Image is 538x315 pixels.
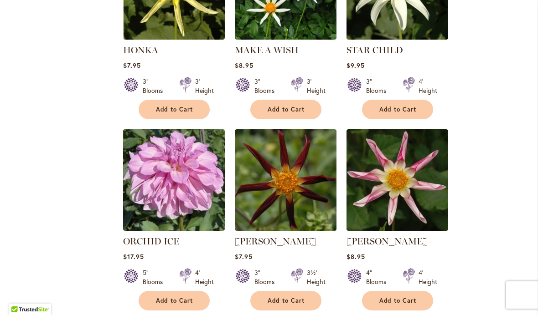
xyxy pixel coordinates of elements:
[347,61,365,70] span: $9.95
[307,77,326,95] div: 3' Height
[268,106,305,113] span: Add to Cart
[123,224,225,233] a: ORCHID ICE
[123,252,144,261] span: $17.95
[235,45,299,56] a: MAKE A WISH
[250,100,321,119] button: Add to Cart
[362,291,433,310] button: Add to Cart
[366,77,392,95] div: 3" Blooms
[347,45,403,56] a: STAR CHILD
[235,224,336,233] a: TAHOMA MOONSHOT
[156,297,193,305] span: Add to Cart
[235,252,253,261] span: $7.95
[123,45,158,56] a: HONKA
[254,268,280,286] div: 3" Blooms
[419,268,437,286] div: 4' Height
[156,106,193,113] span: Add to Cart
[123,129,225,231] img: ORCHID ICE
[419,77,437,95] div: 4' Height
[195,268,214,286] div: 4' Height
[123,236,179,247] a: ORCHID ICE
[7,283,32,308] iframe: Launch Accessibility Center
[379,106,417,113] span: Add to Cart
[307,268,326,286] div: 3½' Height
[362,100,433,119] button: Add to Cart
[139,291,210,310] button: Add to Cart
[139,100,210,119] button: Add to Cart
[347,224,448,233] a: WILLIE WILLIE
[347,236,428,247] a: [PERSON_NAME]
[235,129,336,231] img: TAHOMA MOONSHOT
[347,33,448,41] a: STAR CHILD
[250,291,321,310] button: Add to Cart
[268,297,305,305] span: Add to Cart
[254,77,280,95] div: 3" Blooms
[123,61,141,70] span: $7.95
[235,61,253,70] span: $8.95
[235,33,336,41] a: MAKE A WISH
[379,297,417,305] span: Add to Cart
[143,268,168,286] div: 5" Blooms
[347,252,365,261] span: $8.95
[143,77,168,95] div: 3" Blooms
[235,236,316,247] a: [PERSON_NAME]
[123,33,225,41] a: HONKA
[347,129,448,231] img: WILLIE WILLIE
[366,268,392,286] div: 4" Blooms
[195,77,214,95] div: 3' Height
